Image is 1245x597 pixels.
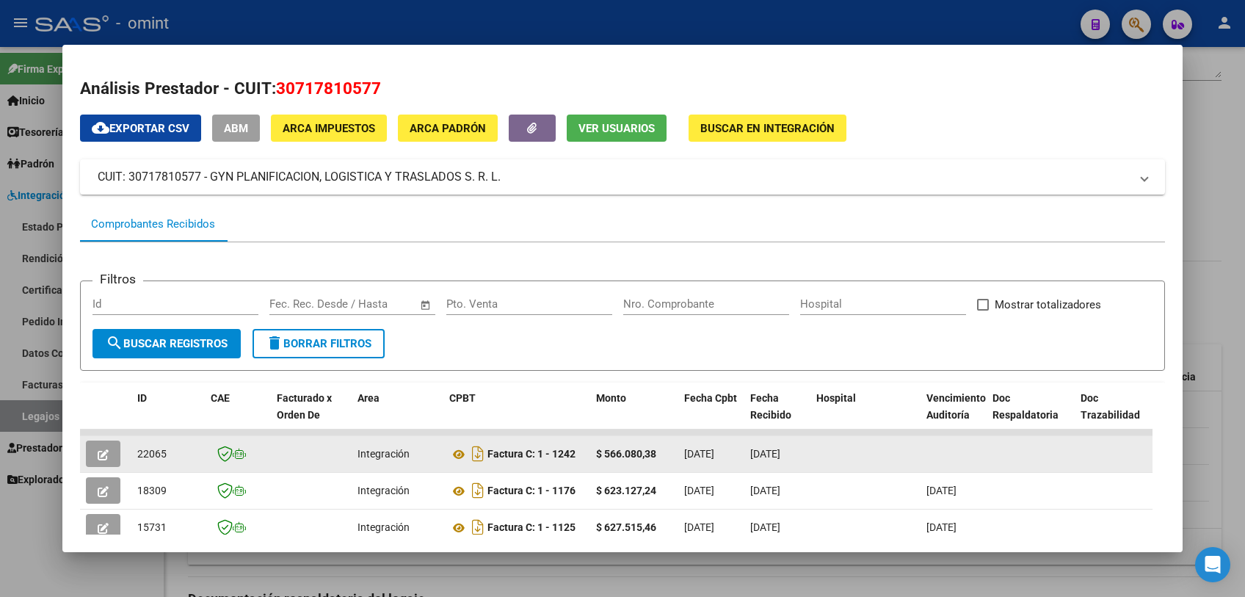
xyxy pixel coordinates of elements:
[92,119,109,137] mat-icon: cloud_download
[468,479,487,502] i: Descargar documento
[567,115,667,142] button: Ver Usuarios
[596,448,656,460] strong: $ 566.080,38
[92,329,241,358] button: Buscar Registros
[106,334,123,352] mat-icon: search
[106,337,228,350] span: Buscar Registros
[689,115,846,142] button: Buscar en Integración
[926,521,957,533] span: [DATE]
[357,521,410,533] span: Integración
[487,449,576,460] strong: Factura C: 1 - 1242
[684,485,714,496] span: [DATE]
[684,448,714,460] span: [DATE]
[357,448,410,460] span: Integración
[137,448,167,460] span: 22065
[926,485,957,496] span: [DATE]
[266,334,283,352] mat-icon: delete
[1075,383,1163,447] datatable-header-cell: Doc Trazabilidad
[137,485,167,496] span: 18309
[992,392,1059,421] span: Doc Respaldatoria
[750,485,780,496] span: [DATE]
[137,392,147,404] span: ID
[987,383,1075,447] datatable-header-cell: Doc Respaldatoria
[596,392,626,404] span: Monto
[487,522,576,534] strong: Factura C: 1 - 1125
[276,79,381,98] span: 30717810577
[468,442,487,466] i: Descargar documento
[417,297,434,314] button: Open calendar
[816,392,856,404] span: Hospital
[810,383,921,447] datatable-header-cell: Hospital
[744,383,810,447] datatable-header-cell: Fecha Recibido
[449,392,476,404] span: CPBT
[80,159,1165,195] mat-expansion-panel-header: CUIT: 30717810577 - GYN PLANIFICACION, LOGISTICA Y TRASLADOS S. R. L.
[1081,392,1140,421] span: Doc Trazabilidad
[578,122,655,135] span: Ver Usuarios
[921,383,987,447] datatable-header-cell: Vencimiento Auditoría
[92,122,189,135] span: Exportar CSV
[266,337,371,350] span: Borrar Filtros
[80,115,201,142] button: Exportar CSV
[1195,547,1230,582] div: Open Intercom Messenger
[995,296,1101,314] span: Mostrar totalizadores
[750,392,791,421] span: Fecha Recibido
[398,115,498,142] button: ARCA Padrón
[596,485,656,496] strong: $ 623.127,24
[283,122,375,135] span: ARCA Impuestos
[80,76,1165,101] h2: Análisis Prestador - CUIT:
[271,383,352,447] datatable-header-cell: Facturado x Orden De
[277,392,332,421] span: Facturado x Orden De
[91,216,215,233] div: Comprobantes Recibidos
[271,115,387,142] button: ARCA Impuestos
[700,122,835,135] span: Buscar en Integración
[211,392,230,404] span: CAE
[750,521,780,533] span: [DATE]
[596,521,656,533] strong: $ 627.515,46
[357,485,410,496] span: Integración
[357,392,380,404] span: Area
[750,448,780,460] span: [DATE]
[443,383,590,447] datatable-header-cell: CPBT
[269,297,329,311] input: Fecha inicio
[92,269,143,289] h3: Filtros
[684,521,714,533] span: [DATE]
[224,122,248,135] span: ABM
[410,122,486,135] span: ARCA Padrón
[352,383,443,447] datatable-header-cell: Area
[212,115,260,142] button: ABM
[98,168,1130,186] mat-panel-title: CUIT: 30717810577 - GYN PLANIFICACION, LOGISTICA Y TRASLADOS S. R. L.
[468,515,487,539] i: Descargar documento
[684,392,737,404] span: Fecha Cpbt
[253,329,385,358] button: Borrar Filtros
[487,485,576,497] strong: Factura C: 1 - 1176
[926,392,986,421] span: Vencimiento Auditoría
[678,383,744,447] datatable-header-cell: Fecha Cpbt
[590,383,678,447] datatable-header-cell: Monto
[342,297,413,311] input: Fecha fin
[137,521,167,533] span: 15731
[205,383,271,447] datatable-header-cell: CAE
[131,383,205,447] datatable-header-cell: ID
